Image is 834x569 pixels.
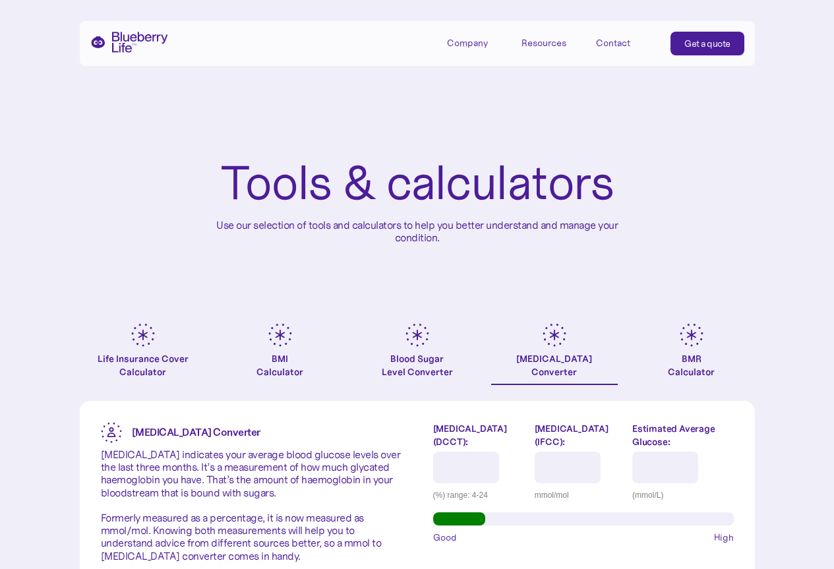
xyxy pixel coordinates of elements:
[206,219,628,244] p: Use our selection of tools and calculators to help you better understand and manage your condition.
[447,38,488,49] div: Company
[535,489,622,502] div: mmol/mol
[668,352,715,378] div: BMR Calculator
[632,489,733,502] div: (mmol/L)
[521,32,581,53] div: Resources
[684,37,730,50] div: Get a quote
[217,323,343,385] a: BMICalculator
[491,323,618,385] a: [MEDICAL_DATA]Converter
[132,425,260,438] strong: [MEDICAL_DATA] Converter
[628,323,755,385] a: BMRCalculator
[220,158,614,208] h1: Tools & calculators
[354,323,481,385] a: Blood SugarLevel Converter
[433,422,525,448] label: [MEDICAL_DATA] (DCCT):
[101,448,402,562] p: [MEDICAL_DATA] indicates your average blood glucose levels over the last three months. It’s a mea...
[596,32,655,53] a: Contact
[256,352,303,378] div: BMI Calculator
[596,38,630,49] div: Contact
[516,352,592,378] div: [MEDICAL_DATA] Converter
[80,352,206,378] div: Life Insurance Cover Calculator
[382,352,453,378] div: Blood Sugar Level Converter
[535,422,622,448] label: [MEDICAL_DATA] (IFCC):
[433,531,457,544] span: Good
[670,32,744,55] a: Get a quote
[447,32,506,53] div: Company
[80,323,206,385] a: Life Insurance Cover Calculator
[521,38,566,49] div: Resources
[714,531,734,544] span: High
[433,489,525,502] div: (%) range: 4-24
[632,422,733,448] label: Estimated Average Glucose:
[90,32,168,53] a: home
